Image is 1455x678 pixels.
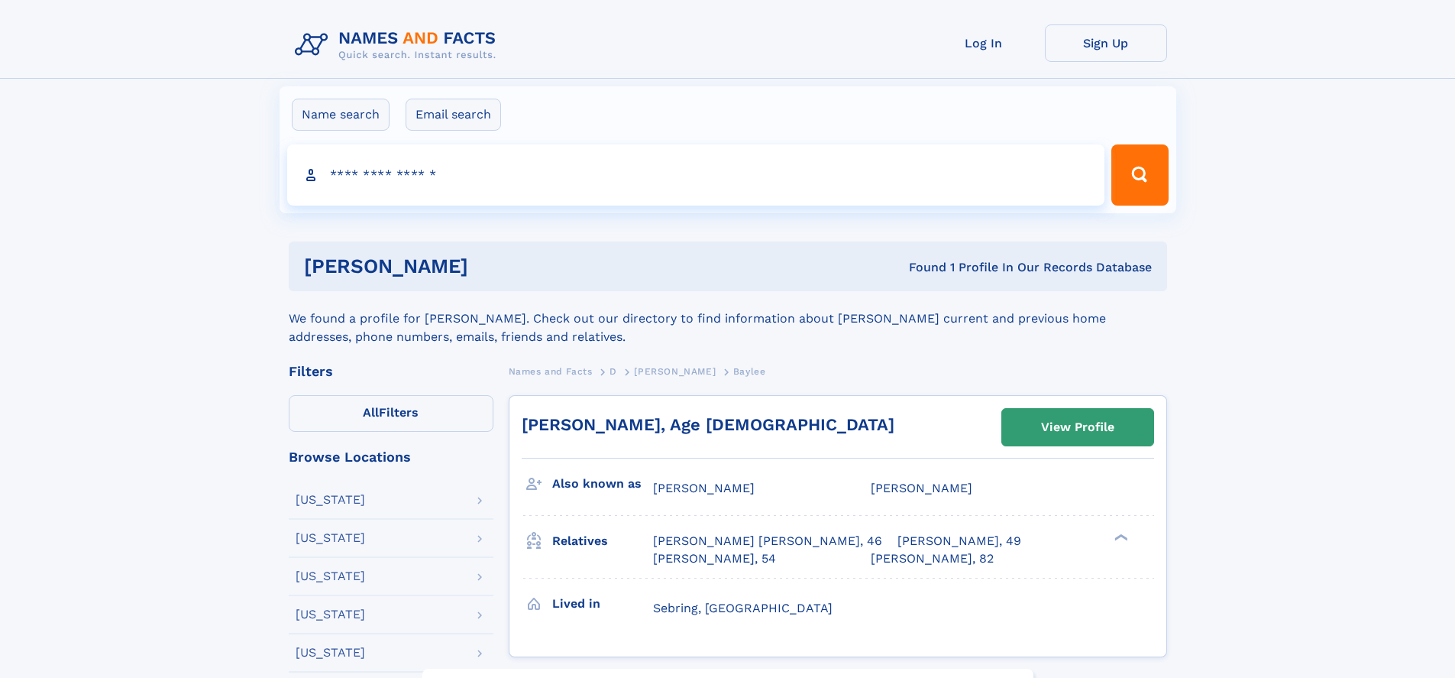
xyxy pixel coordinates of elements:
a: View Profile [1002,409,1153,446]
h3: Relatives [552,528,653,554]
div: [US_STATE] [296,570,365,582]
div: [US_STATE] [296,647,365,659]
span: All [363,405,379,420]
label: Filters [289,395,493,432]
input: search input [287,144,1105,206]
span: [PERSON_NAME] [653,481,755,495]
h1: [PERSON_NAME] [304,257,689,276]
span: [PERSON_NAME] [634,366,716,377]
div: [US_STATE] [296,494,365,506]
div: Found 1 Profile In Our Records Database [688,259,1152,276]
label: Email search [406,99,501,131]
div: Browse Locations [289,450,493,464]
a: [PERSON_NAME], 54 [653,550,776,567]
div: Filters [289,365,493,378]
span: Sebring, [GEOGRAPHIC_DATA] [653,601,833,615]
a: [PERSON_NAME], 82 [871,550,994,567]
div: [US_STATE] [296,608,365,621]
a: D [609,362,617,381]
a: Sign Up [1045,24,1167,62]
div: View Profile [1041,410,1114,445]
div: We found a profile for [PERSON_NAME]. Check out our directory to find information about [PERSON_N... [289,291,1167,346]
a: Names and Facts [509,362,593,381]
div: ❯ [1111,533,1129,543]
span: Baylee [733,366,766,377]
img: Logo Names and Facts [289,24,509,66]
a: [PERSON_NAME] [634,362,716,381]
a: Log In [923,24,1045,62]
label: Name search [292,99,390,131]
div: [US_STATE] [296,532,365,544]
a: [PERSON_NAME], 49 [897,533,1021,550]
a: [PERSON_NAME], Age [DEMOGRAPHIC_DATA] [522,415,894,434]
h3: Lived in [552,591,653,617]
span: D [609,366,617,377]
h3: Also known as [552,471,653,497]
button: Search Button [1111,144,1168,206]
span: [PERSON_NAME] [871,481,972,495]
a: [PERSON_NAME] [PERSON_NAME], 46 [653,533,882,550]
